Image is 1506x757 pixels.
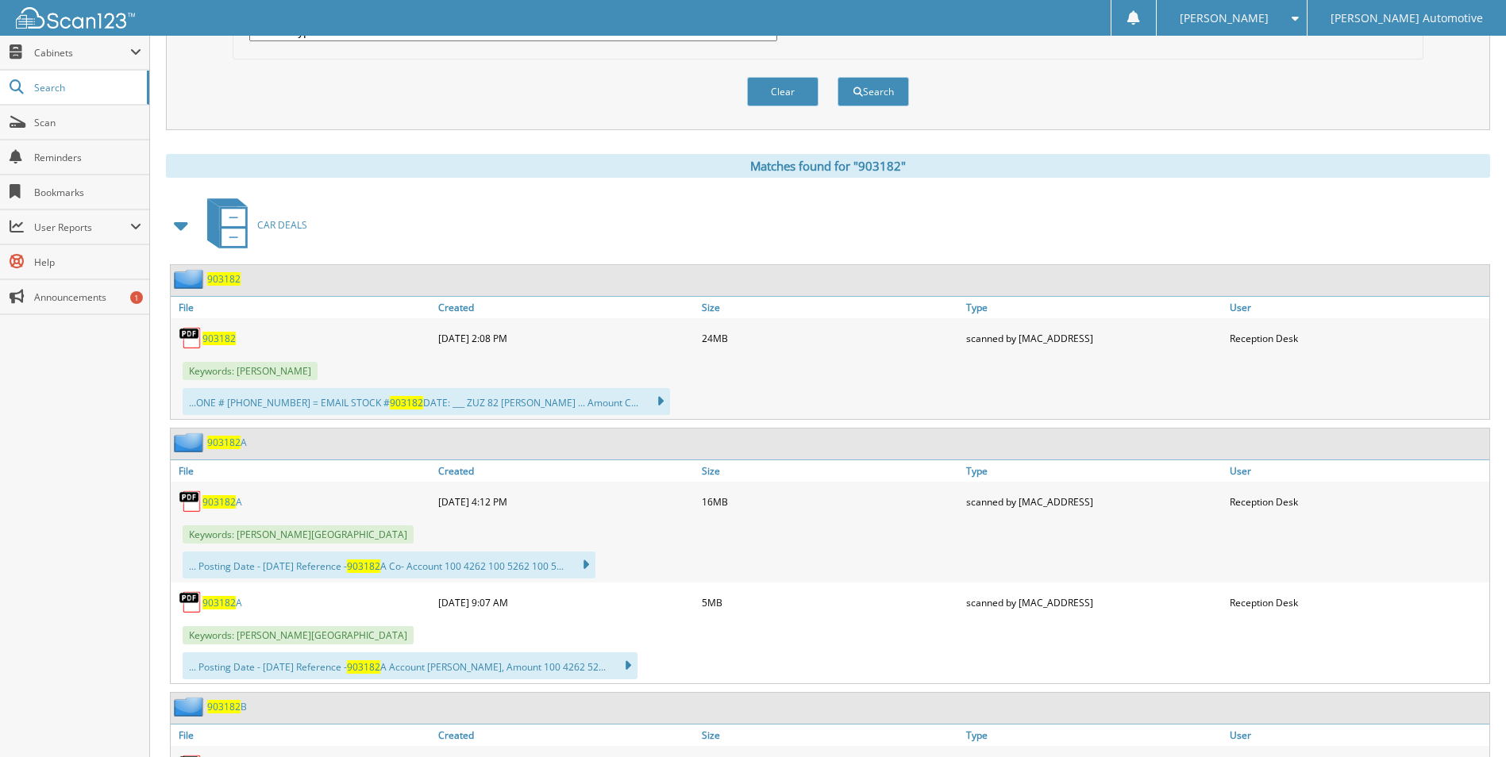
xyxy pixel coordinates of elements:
span: User Reports [34,221,130,234]
a: User [1226,460,1489,482]
span: 903182 [202,596,236,609]
a: CAR DEALS [198,194,307,256]
img: PDF.png [179,490,202,513]
div: scanned by [MAC_ADDRESS] [962,322,1226,354]
span: Keywords: [PERSON_NAME][GEOGRAPHIC_DATA] [183,525,414,544]
a: Created [434,297,698,318]
img: folder2.png [174,432,207,452]
div: [DATE] 4:12 PM [434,486,698,517]
span: Search [34,81,139,94]
img: scan123-logo-white.svg [16,7,135,29]
a: Type [962,460,1226,482]
span: 903182 [347,559,380,573]
div: 1 [130,291,143,304]
a: User [1226,297,1489,318]
div: Reception Desk [1226,486,1489,517]
img: PDF.png [179,326,202,350]
img: folder2.png [174,269,207,289]
a: 903182 [202,332,236,345]
a: Created [434,724,698,746]
a: Type [962,724,1226,746]
div: 16MB [698,486,961,517]
a: Size [698,297,961,318]
div: Reception Desk [1226,322,1489,354]
span: 903182 [207,436,241,449]
div: ...ONE # [PHONE_NUMBER] = EMAIL STOCK # DATE: ___ ZUZ 82 [PERSON_NAME] ... Amount C... [183,388,670,415]
span: Reminders [34,151,141,164]
div: 5MB [698,586,961,618]
span: Scan [34,116,141,129]
span: 903182 [207,700,241,713]
span: Keywords: [PERSON_NAME] [183,362,318,380]
span: CAR DEALS [257,218,307,232]
a: 903182B [207,700,247,713]
a: 903182A [202,495,242,509]
span: Bookmarks [34,186,141,199]
a: Size [698,724,961,746]
div: [DATE] 2:08 PM [434,322,698,354]
div: ... Posting Date - [DATE] Reference - A Co- Account 100 4262 100 5262 100 5... [183,551,595,578]
iframe: Chat Widget [1427,681,1506,757]
span: 903182 [390,396,423,409]
span: [PERSON_NAME] [1180,13,1269,23]
span: 903182 [347,660,380,674]
span: Keywords: [PERSON_NAME][GEOGRAPHIC_DATA] [183,626,414,644]
img: PDF.png [179,590,202,614]
a: File [171,460,434,482]
button: Clear [747,77,818,106]
a: User [1226,724,1489,746]
a: Created [434,460,698,482]
div: Matches found for "903182" [166,154,1490,178]
a: 903182 [207,272,241,286]
a: 903182A [202,596,242,609]
div: 24MB [698,322,961,354]
span: 903182 [202,495,236,509]
span: Announcements [34,290,141,304]
a: Size [698,460,961,482]
span: [PERSON_NAME] Automotive [1331,13,1483,23]
a: File [171,297,434,318]
a: 903182A [207,436,247,449]
div: scanned by [MAC_ADDRESS] [962,586,1226,618]
span: Cabinets [34,46,130,60]
div: Reception Desk [1226,586,1489,618]
button: Search [838,77,909,106]
a: Type [962,297,1226,318]
span: Help [34,256,141,269]
div: scanned by [MAC_ADDRESS] [962,486,1226,517]
div: ... Posting Date - [DATE] Reference - A Account [PERSON_NAME], Amount 100 4262 52... [183,652,637,679]
div: [DATE] 9:07 AM [434,586,698,618]
img: folder2.png [174,697,207,717]
a: File [171,724,434,746]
